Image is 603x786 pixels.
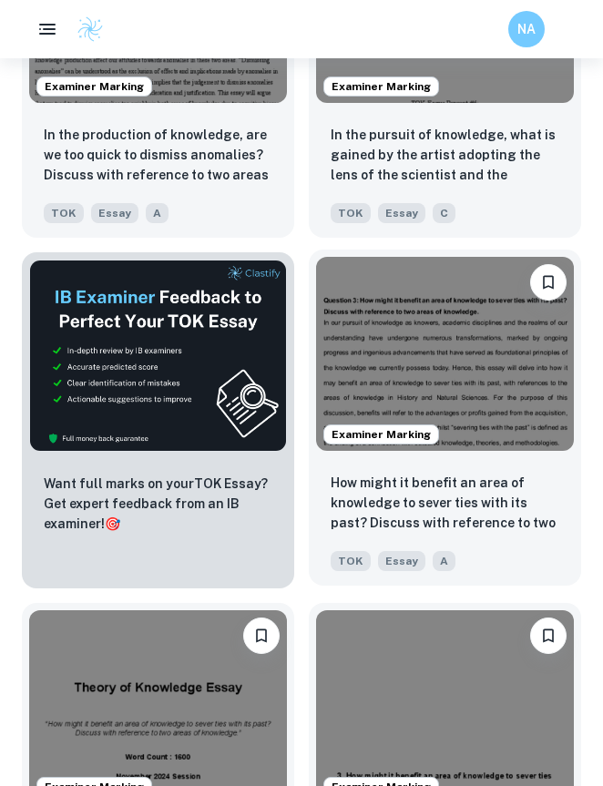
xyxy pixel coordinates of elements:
[66,15,104,43] a: Clastify logo
[29,260,287,452] img: Thumbnail
[44,474,272,534] p: Want full marks on your TOK Essay ? Get expert feedback from an IB examiner!
[37,78,151,95] span: Examiner Marking
[44,203,84,223] span: TOK
[378,551,425,571] span: Essay
[309,252,581,587] a: Examiner MarkingBookmarkHow might it benefit an area of knowledge to sever ties with its past? Di...
[378,203,425,223] span: Essay
[508,11,545,47] button: NA
[105,516,120,531] span: 🎯
[146,203,169,223] span: A
[331,473,559,535] p: How might it benefit an area of knowledge to sever ties with its past? Discuss with reference to ...
[331,125,559,187] p: In the pursuit of knowledge, what is gained by the artist adopting the lens of the scientist and ...
[243,618,280,654] button: Bookmark
[433,551,455,571] span: A
[516,19,537,39] h6: NA
[91,203,138,223] span: Essay
[331,551,371,571] span: TOK
[316,257,574,450] img: TOK Essay example thumbnail: How might it benefit an area of knowledg
[433,203,455,223] span: C
[324,426,438,443] span: Examiner Marking
[324,78,438,95] span: Examiner Marking
[530,264,567,301] button: Bookmark
[44,125,272,187] p: In the production of knowledge, are we too quick to dismiss anomalies? Discuss with reference to ...
[331,203,371,223] span: TOK
[77,15,104,43] img: Clastify logo
[530,618,567,654] button: Bookmark
[22,252,294,587] a: ThumbnailWant full marks on yourTOK Essay? Get expert feedback from an IB examiner!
